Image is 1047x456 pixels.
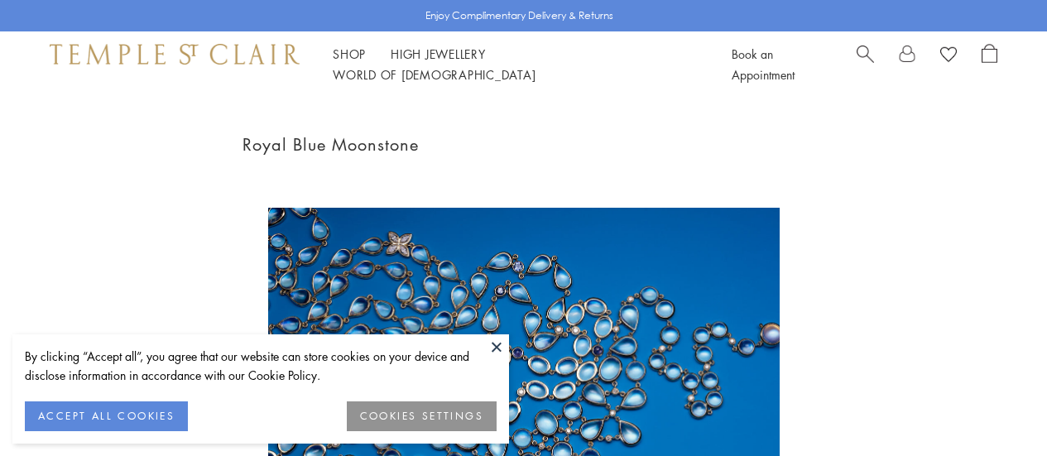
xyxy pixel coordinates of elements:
[425,7,613,24] p: Enjoy Complimentary Delivery & Returns
[347,401,497,431] button: COOKIES SETTINGS
[391,46,486,62] a: High JewelleryHigh Jewellery
[333,44,694,85] nav: Main navigation
[982,44,997,85] a: Open Shopping Bag
[940,44,957,69] a: View Wishlist
[732,46,795,83] a: Book an Appointment
[50,44,300,64] img: Temple St. Clair
[25,347,497,385] div: By clicking “Accept all”, you agree that our website can store cookies on your device and disclos...
[243,131,805,158] h1: Royal Blue Moonstone
[25,401,188,431] button: ACCEPT ALL COOKIES
[857,44,874,85] a: Search
[964,378,1030,439] iframe: Gorgias live chat messenger
[333,66,536,83] a: World of [DEMOGRAPHIC_DATA]World of [DEMOGRAPHIC_DATA]
[333,46,366,62] a: ShopShop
